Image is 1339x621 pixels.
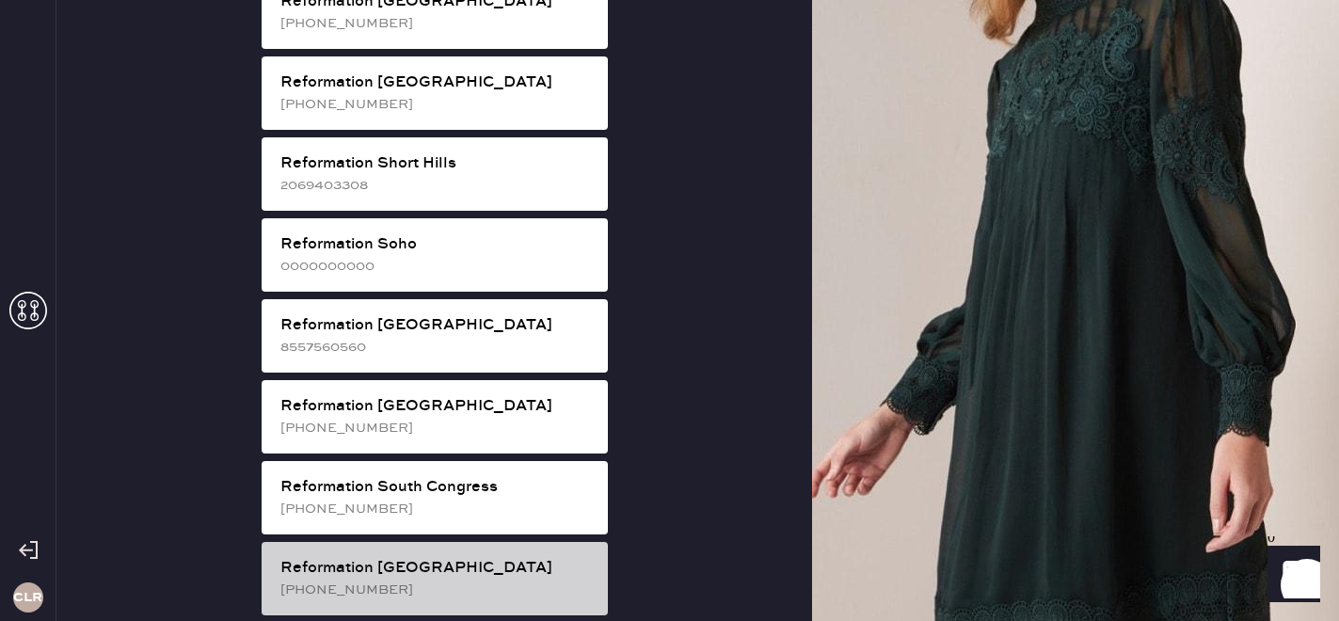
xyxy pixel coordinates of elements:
[280,94,593,115] div: [PHONE_NUMBER]
[280,580,593,600] div: [PHONE_NUMBER]
[280,233,593,256] div: Reformation Soho
[280,476,593,499] div: Reformation South Congress
[280,13,593,34] div: [PHONE_NUMBER]
[280,418,593,438] div: [PHONE_NUMBER]
[1250,536,1331,617] iframe: Front Chat
[280,337,593,358] div: 8557560560
[280,395,593,418] div: Reformation [GEOGRAPHIC_DATA]
[280,72,593,94] div: Reformation [GEOGRAPHIC_DATA]
[280,314,593,337] div: Reformation [GEOGRAPHIC_DATA]
[280,175,593,196] div: 2069403308
[280,256,593,277] div: 0000000000
[280,152,593,175] div: Reformation Short Hills
[13,591,42,604] h3: CLR
[280,557,593,580] div: Reformation [GEOGRAPHIC_DATA]
[280,499,593,519] div: [PHONE_NUMBER]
